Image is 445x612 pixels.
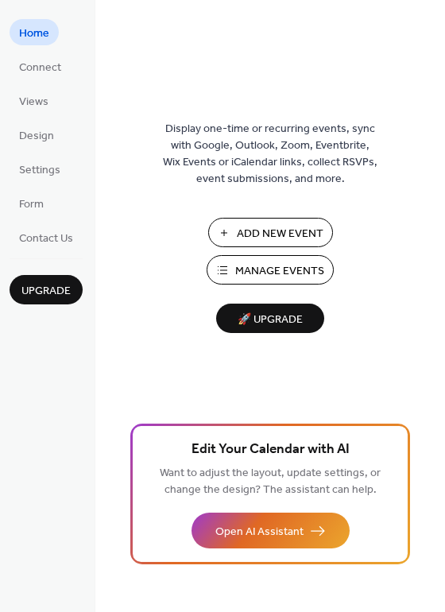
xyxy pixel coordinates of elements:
[10,19,59,45] a: Home
[21,283,71,300] span: Upgrade
[160,463,381,501] span: Want to adjust the layout, update settings, or change the design? The assistant can help.
[10,87,58,114] a: Views
[19,60,61,76] span: Connect
[207,255,334,285] button: Manage Events
[19,25,49,42] span: Home
[235,263,324,280] span: Manage Events
[10,224,83,250] a: Contact Us
[208,218,333,247] button: Add New Event
[10,156,70,182] a: Settings
[10,275,83,304] button: Upgrade
[10,53,71,79] a: Connect
[19,128,54,145] span: Design
[19,94,48,110] span: Views
[19,196,44,213] span: Form
[192,439,350,461] span: Edit Your Calendar with AI
[10,190,53,216] a: Form
[10,122,64,148] a: Design
[226,309,315,331] span: 🚀 Upgrade
[215,524,304,540] span: Open AI Assistant
[19,162,60,179] span: Settings
[192,513,350,548] button: Open AI Assistant
[19,230,73,247] span: Contact Us
[163,121,377,188] span: Display one-time or recurring events, sync with Google, Outlook, Zoom, Eventbrite, Wix Events or ...
[216,304,324,333] button: 🚀 Upgrade
[237,226,323,242] span: Add New Event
